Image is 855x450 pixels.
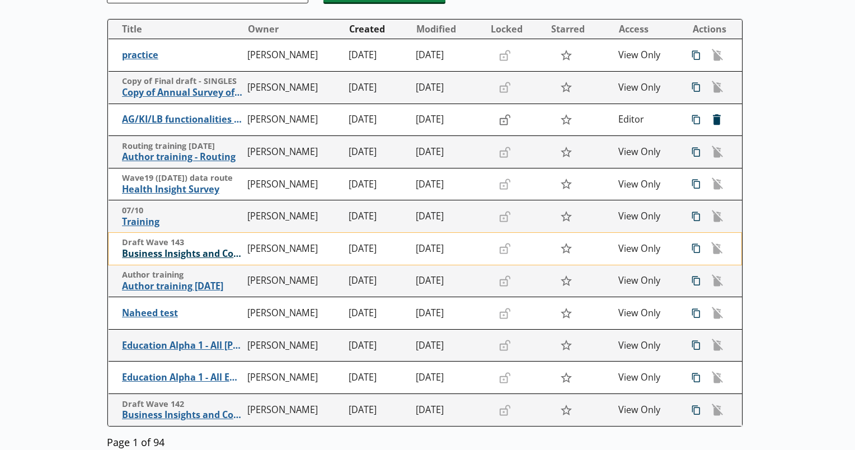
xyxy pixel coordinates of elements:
[614,200,681,233] td: View Only
[547,20,613,38] button: Starred
[344,297,411,330] td: [DATE]
[411,72,485,104] td: [DATE]
[122,372,243,383] span: Education Alpha 1 - All EWNI quals
[122,409,243,421] span: Business Insights and Conditions Survey (BICS)
[411,265,485,297] td: [DATE]
[486,20,546,38] button: Locked
[243,104,344,136] td: [PERSON_NAME]
[243,297,344,330] td: [PERSON_NAME]
[494,110,516,129] button: Lock
[122,141,243,152] span: Routing training [DATE]
[122,205,243,216] span: 07/10
[614,233,681,265] td: View Only
[411,136,485,168] td: [DATE]
[614,265,681,297] td: View Only
[344,39,411,72] td: [DATE]
[554,238,578,259] button: Star
[614,297,681,330] td: View Only
[614,362,681,394] td: View Only
[411,362,485,394] td: [DATE]
[554,270,578,292] button: Star
[614,72,681,104] td: View Only
[243,329,344,362] td: [PERSON_NAME]
[122,173,243,184] span: Wave19 ([DATE]) data route
[411,329,485,362] td: [DATE]
[107,432,743,448] div: Page 1 of 94
[554,77,578,98] button: Star
[122,248,242,260] span: Business Insights and Conditions Survey (BICS)
[243,265,344,297] td: [PERSON_NAME]
[344,136,411,168] td: [DATE]
[344,104,411,136] td: [DATE]
[243,362,344,394] td: [PERSON_NAME]
[243,72,344,104] td: [PERSON_NAME]
[411,39,485,72] td: [DATE]
[122,340,243,351] span: Education Alpha 1 - All [PERSON_NAME]
[122,184,243,195] span: Health Insight Survey
[554,399,578,420] button: Star
[554,206,578,227] button: Star
[614,329,681,362] td: View Only
[122,76,243,87] span: Copy of Final draft - SINGLES
[344,168,411,200] td: [DATE]
[411,394,485,426] td: [DATE]
[412,20,485,38] button: Modified
[411,200,485,233] td: [DATE]
[554,302,578,324] button: Star
[614,39,681,72] td: View Only
[554,335,578,356] button: Star
[344,72,411,104] td: [DATE]
[122,280,243,292] span: Author training [DATE]
[122,237,242,248] span: Draft Wave 143
[345,20,411,38] button: Created
[344,265,411,297] td: [DATE]
[243,233,344,265] td: [PERSON_NAME]
[411,104,485,136] td: [DATE]
[122,216,243,228] span: Training
[554,174,578,195] button: Star
[554,109,578,130] button: Star
[554,45,578,66] button: Star
[113,20,243,38] button: Title
[614,168,681,200] td: View Only
[344,394,411,426] td: [DATE]
[614,394,681,426] td: View Only
[243,168,344,200] td: [PERSON_NAME]
[122,114,243,125] span: AG/KI/LB functionalities training
[243,136,344,168] td: [PERSON_NAME]
[614,20,680,38] button: Access
[122,49,243,61] span: practice
[122,307,243,319] span: Naheed test
[122,151,243,163] span: Author training - Routing
[122,270,243,280] span: Author training
[344,329,411,362] td: [DATE]
[344,200,411,233] td: [DATE]
[243,39,344,72] td: [PERSON_NAME]
[344,362,411,394] td: [DATE]
[411,168,485,200] td: [DATE]
[122,87,243,99] span: Copy of Annual Survey of Hours and Earnings ([PERSON_NAME])
[554,141,578,162] button: Star
[614,136,681,168] td: View Only
[243,394,344,426] td: [PERSON_NAME]
[554,367,578,388] button: Star
[344,233,411,265] td: [DATE]
[122,399,243,410] span: Draft Wave 142
[411,233,485,265] td: [DATE]
[614,104,681,136] td: Editor
[243,20,344,38] button: Owner
[243,200,344,233] td: [PERSON_NAME]
[411,297,485,330] td: [DATE]
[681,20,741,39] th: Actions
